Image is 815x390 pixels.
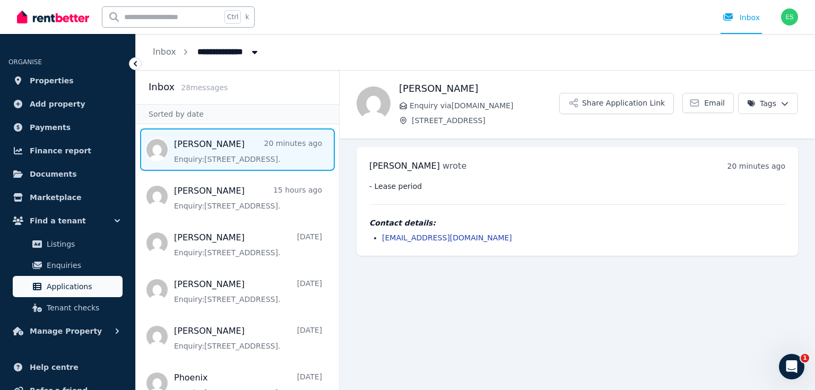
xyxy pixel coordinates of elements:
[13,276,123,297] a: Applications
[8,357,127,378] a: Help centre
[8,140,127,161] a: Finance report
[747,98,776,109] span: Tags
[781,8,798,25] img: Elaine Sheeley
[30,168,77,180] span: Documents
[136,34,277,70] nav: Breadcrumb
[8,187,127,208] a: Marketplace
[8,320,127,342] button: Manage Property
[399,81,559,96] h1: [PERSON_NAME]
[13,255,123,276] a: Enquiries
[17,9,89,25] img: RentBetter
[30,74,74,87] span: Properties
[369,161,440,171] span: [PERSON_NAME]
[559,93,674,114] button: Share Application Link
[412,115,559,126] span: [STREET_ADDRESS]
[149,80,175,94] h2: Inbox
[738,93,798,114] button: Tags
[8,93,127,115] a: Add property
[47,280,118,293] span: Applications
[174,185,322,211] a: [PERSON_NAME]15 hours agoEnquiry:[STREET_ADDRESS].
[8,70,127,91] a: Properties
[13,297,123,318] a: Tenant checks
[47,259,118,272] span: Enquiries
[174,325,322,351] a: [PERSON_NAME][DATE]Enquiry:[STREET_ADDRESS].
[47,301,118,314] span: Tenant checks
[779,354,804,379] iframe: Intercom live chat
[704,98,725,108] span: Email
[8,163,127,185] a: Documents
[153,47,176,57] a: Inbox
[30,98,85,110] span: Add property
[30,121,71,134] span: Payments
[723,12,760,23] div: Inbox
[410,100,559,111] span: Enquiry via [DOMAIN_NAME]
[174,231,322,258] a: [PERSON_NAME][DATE]Enquiry:[STREET_ADDRESS].
[357,86,391,120] img: junita
[382,233,512,242] a: [EMAIL_ADDRESS][DOMAIN_NAME]
[136,104,339,124] div: Sorted by date
[30,214,86,227] span: Find a tenant
[47,238,118,250] span: Listings
[30,191,81,204] span: Marketplace
[8,210,127,231] button: Find a tenant
[174,278,322,305] a: [PERSON_NAME][DATE]Enquiry:[STREET_ADDRESS].
[682,93,734,113] a: Email
[245,13,249,21] span: k
[30,325,102,337] span: Manage Property
[369,218,785,228] h4: Contact details:
[8,58,42,66] span: ORGANISE
[13,233,123,255] a: Listings
[443,161,466,171] span: wrote
[369,181,785,192] pre: - Lease period
[224,10,241,24] span: Ctrl
[30,144,91,157] span: Finance report
[181,83,228,92] span: 28 message s
[727,162,785,170] time: 20 minutes ago
[174,138,322,164] a: [PERSON_NAME]20 minutes agoEnquiry:[STREET_ADDRESS].
[801,354,809,362] span: 1
[30,361,79,374] span: Help centre
[8,117,127,138] a: Payments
